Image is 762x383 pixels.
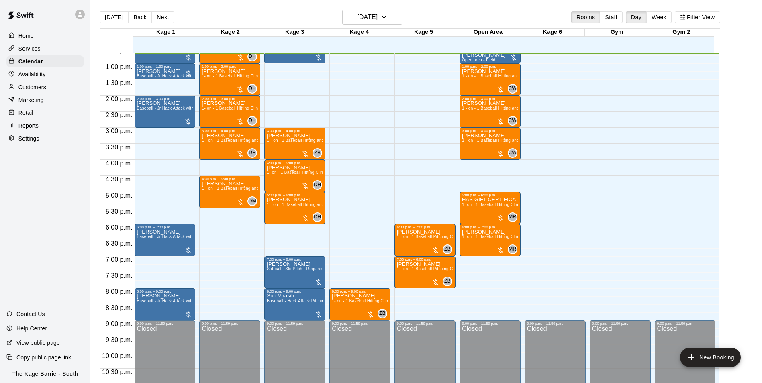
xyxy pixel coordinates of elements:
span: DH [249,117,256,125]
span: 1- on - 1 Baseball Hitting Clinic [462,202,521,207]
div: 6:00 p.m. – 7:00 p.m.: Gavin Koroll [460,224,521,256]
span: 1- on - 1 Baseball Hitting Clinic [202,74,261,78]
div: 3:00 p.m. – 4:00 p.m.: Tony Neely [264,128,325,160]
a: Availability [6,68,84,80]
div: 6:00 p.m. – 7:00 p.m.: 1 - on - 1 Baseball Pitching Clinic [394,224,456,256]
span: 9:00 p.m. [104,320,135,327]
span: 9:30 p.m. [104,336,135,343]
a: Settings [6,132,84,145]
span: ZB [444,245,451,253]
span: 4:00 p.m. [104,160,135,167]
p: View public page [16,339,60,347]
a: Reports [6,120,84,132]
div: 9:00 p.m. – 11:59 p.m. [267,322,323,326]
div: Cole White [508,148,517,158]
p: Help Center [16,324,47,332]
div: Kage 6 [520,29,584,36]
p: Services [18,45,41,53]
span: ZB [314,149,321,157]
span: Dan Hodgins [251,52,257,61]
span: Baseball - Hack Attack Pitching Machine - Ideal for 14U and older players [267,299,407,303]
div: 12:30 p.m. – 1:00 p.m.: Jake Logie [460,47,521,63]
div: 5:00 p.m. – 6:00 p.m. [267,193,323,197]
span: 4:30 p.m. [104,176,135,183]
span: Baseball - Jr Hack Attack with Feeder - DO NOT NEED SECOND PERSON [137,299,280,303]
span: 5:30 p.m. [104,208,135,215]
p: The Kage Barrie - South [12,370,78,378]
button: Staff [600,11,623,23]
div: 3:00 p.m. – 4:00 p.m. [267,129,323,133]
div: Dan Hodgins [313,180,322,190]
div: 8:00 p.m. – 9:00 p.m. [332,289,388,293]
span: 8:00 p.m. [104,288,135,295]
span: 10:00 p.m. [100,352,135,359]
a: Services [6,43,84,55]
div: 1:00 p.m. – 2:00 p.m.: Loreta Palmeri [460,63,521,96]
div: 5:00 p.m. – 6:00 p.m.: 1 - on - 1 Baseball Hitting and Pitching Clinic [264,192,325,224]
div: 3:00 p.m. – 4:00 p.m.: Josh Newman [199,128,260,160]
p: Availability [18,70,46,78]
p: Contact Us [16,310,45,318]
span: 3:30 p.m. [104,144,135,151]
div: 8:00 p.m. – 9:00 p.m. [137,289,193,293]
button: [DATE] [342,10,402,25]
span: 2:00 p.m. [104,96,135,102]
span: ZB [379,310,386,318]
p: Reports [18,122,39,130]
div: Zach Biery [443,244,452,254]
div: Dave Maxamenko [247,196,257,206]
div: Murray Roach [508,212,517,222]
button: Week [646,11,672,23]
div: 8:00 p.m. – 9:00 p.m.: Ryan Vanveen [135,288,196,320]
span: ZB [444,277,451,285]
div: 4:00 p.m. – 5:00 p.m. [267,161,323,165]
a: Customers [6,81,84,93]
div: 5:00 p.m. – 6:00 p.m. [462,193,518,197]
span: DH [249,85,256,93]
div: Calendar [6,55,84,67]
h6: [DATE] [357,12,378,23]
span: Baseball - Jr Hack Attack with Feeder - DO NOT NEED SECOND PERSON [137,74,280,78]
a: Home [6,30,84,42]
a: Retail [6,107,84,119]
div: 1:00 p.m. – 1:30 p.m. [137,65,193,69]
div: Marketing [6,94,84,106]
div: Gym [585,29,649,36]
button: Day [626,11,647,23]
div: Zach Biery [443,277,452,286]
div: 4:00 p.m. – 5:00 p.m.: Stacey Hudson [264,160,325,192]
div: Kage 5 [391,29,456,36]
div: 7:00 p.m. – 8:00 p.m.: 1 - on - 1 Baseball Pitching Clinic [394,256,456,288]
div: 7:00 p.m. – 8:00 p.m.: Kathryn Horlings [264,256,325,288]
div: 1:00 p.m. – 2:00 p.m.: Nathan Bakonyi [199,63,260,96]
span: 8:30 p.m. [104,304,135,311]
span: Baseball - Jr Hack Attack with Feeder - DO NOT NEED SECOND PERSON [137,106,280,110]
span: Cole White [511,84,517,94]
span: 6:00 p.m. [104,224,135,231]
span: 1- on - 1 Baseball Hitting Clinic [202,106,261,110]
div: 6:00 p.m. – 7:00 p.m. [462,225,518,229]
span: MR [509,245,516,253]
div: 6:00 p.m. – 7:00 p.m.: Matt Purton [135,224,196,256]
span: DH [249,53,256,61]
div: 2:00 p.m. – 3:00 p.m. [137,97,193,101]
div: Dan Hodgins [247,116,257,126]
span: 7:30 p.m. [104,272,135,279]
span: Softball - Slo Pitch - Requires second person to feed machine [267,267,384,271]
span: Dave Maxamenko [251,196,257,206]
div: Zach Biery [378,309,387,318]
div: Open Area [456,29,520,36]
div: Gym 2 [649,29,713,36]
span: 1- on - 1 Baseball Hitting Clinic [462,234,521,239]
div: 6:00 p.m. – 7:00 p.m. [397,225,453,229]
span: Zach Biery [446,277,452,286]
div: 9:00 p.m. – 11:59 p.m. [527,322,583,326]
span: 7:00 p.m. [104,256,135,263]
span: Dan Hodgins [316,212,322,222]
div: 4:30 p.m. – 5:30 p.m. [202,177,258,181]
span: 1- on - 1 Baseball Hitting Clinic [332,299,391,303]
